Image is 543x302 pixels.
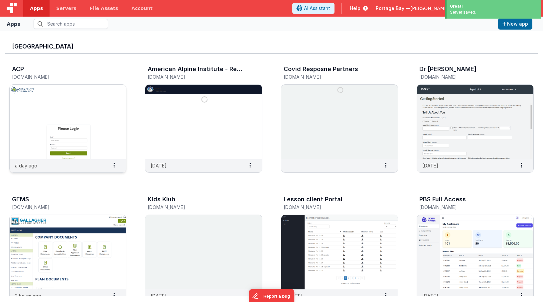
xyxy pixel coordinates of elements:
h5: [DOMAIN_NAME] [419,205,517,210]
h3: ACP [12,66,24,72]
p: [DATE] [151,292,167,299]
h5: [DOMAIN_NAME] [284,74,381,79]
h3: PBS Full Access [419,196,466,203]
span: Servers [56,5,76,12]
p: [DATE] [287,292,303,299]
h5: [DOMAIN_NAME] [12,205,110,210]
div: Server saved. [450,9,538,15]
span: Apps [30,5,43,12]
p: [DATE] [151,162,167,169]
h3: Covid Resposne Partners [284,66,358,72]
p: a day ago [15,162,37,169]
h3: Dr [PERSON_NAME] [419,66,476,72]
h3: Kids Klub [148,196,175,203]
div: Great! [450,3,538,9]
span: File Assets [90,5,118,12]
p: 2 hours ago [15,292,41,299]
p: [DATE] [422,292,438,299]
button: AI Assistant [292,3,335,14]
span: Portage Bay — [376,5,410,12]
span: [PERSON_NAME][EMAIL_ADDRESS][DOMAIN_NAME] [410,5,530,12]
h3: American Alpine Institute - Registration Web App [148,66,243,72]
h3: Lesson client Portal [284,196,342,203]
h5: [DOMAIN_NAME] [284,205,381,210]
button: Portage Bay — [PERSON_NAME][EMAIL_ADDRESS][DOMAIN_NAME] [376,5,538,12]
h5: [DOMAIN_NAME] [12,74,110,79]
span: Help [350,5,360,12]
h5: [DOMAIN_NAME] [419,74,517,79]
h5: [DOMAIN_NAME] [148,74,245,79]
div: Apps [7,20,20,28]
p: [DATE] [422,162,438,169]
span: AI Assistant [304,5,330,12]
button: New app [498,18,532,30]
h5: [DOMAIN_NAME] [148,205,245,210]
h3: [GEOGRAPHIC_DATA] [12,43,531,50]
input: Search apps [34,19,108,29]
h3: GEMS [12,196,29,203]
